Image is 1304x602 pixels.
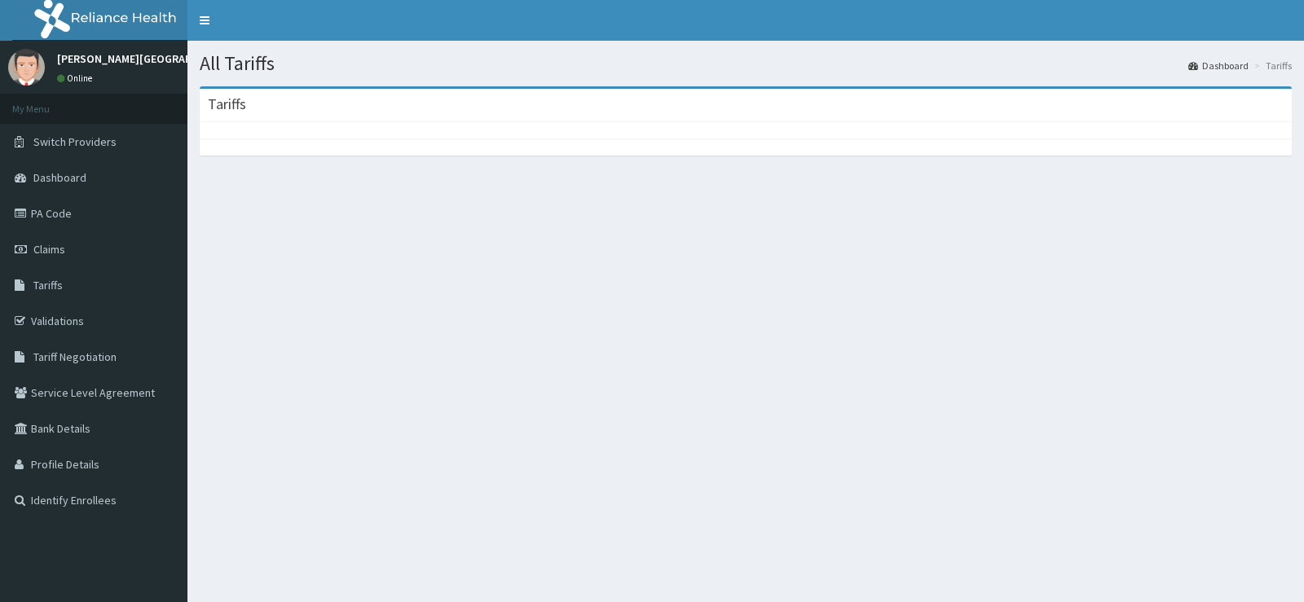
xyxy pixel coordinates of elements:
[33,170,86,185] span: Dashboard
[57,73,96,84] a: Online
[33,242,65,257] span: Claims
[1188,59,1249,73] a: Dashboard
[200,53,1292,74] h1: All Tariffs
[33,278,63,292] span: Tariffs
[208,97,246,112] h3: Tariffs
[33,349,117,364] span: Tariff Negotiation
[8,49,45,86] img: User Image
[1250,59,1292,73] li: Tariffs
[57,53,244,64] p: [PERSON_NAME][GEOGRAPHIC_DATA]
[33,134,117,149] span: Switch Providers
